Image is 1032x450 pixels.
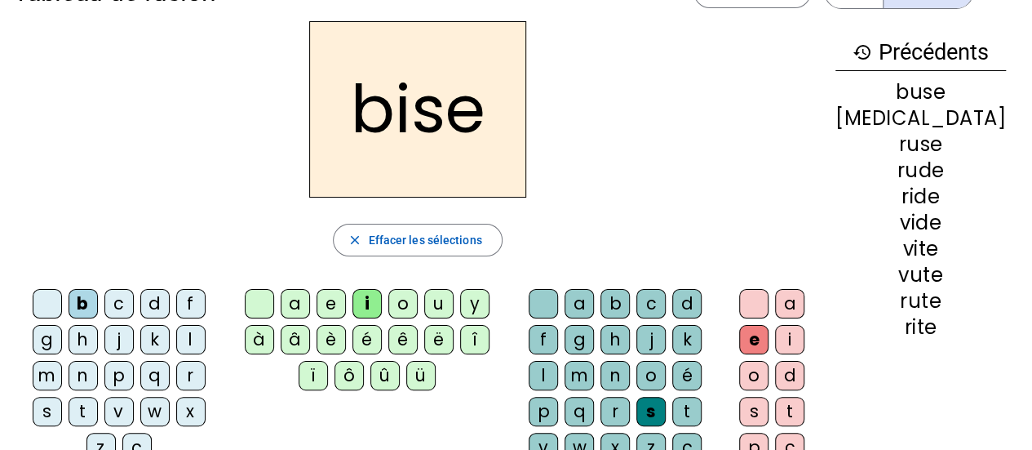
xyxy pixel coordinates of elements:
[281,325,310,354] div: â
[140,361,170,390] div: q
[460,289,489,319] div: y
[565,397,594,426] div: q
[388,325,418,354] div: ê
[352,325,382,354] div: é
[370,361,400,390] div: û
[176,397,206,426] div: x
[104,361,134,390] div: p
[176,361,206,390] div: r
[835,318,1006,337] div: rite
[835,161,1006,180] div: rude
[333,224,502,256] button: Effacer les sélections
[529,361,558,390] div: l
[565,361,594,390] div: m
[140,397,170,426] div: w
[104,289,134,319] div: c
[636,397,666,426] div: s
[739,397,768,426] div: s
[636,361,666,390] div: o
[69,397,98,426] div: t
[33,325,62,354] div: g
[672,361,702,390] div: é
[835,292,1006,311] div: rute
[835,187,1006,207] div: ride
[460,325,489,354] div: î
[317,325,346,354] div: è
[600,397,630,426] div: r
[33,361,62,390] div: m
[176,289,206,319] div: f
[299,361,328,390] div: ï
[529,397,558,426] div: p
[636,289,666,319] div: c
[352,289,382,319] div: i
[835,109,1006,128] div: [MEDICAL_DATA]
[775,289,804,319] div: a
[176,325,206,354] div: l
[835,82,1006,102] div: buse
[565,325,594,354] div: g
[835,239,1006,259] div: vite
[347,233,361,247] mat-icon: close
[424,325,454,354] div: ë
[600,289,630,319] div: b
[565,289,594,319] div: a
[775,325,804,354] div: i
[368,230,481,250] span: Effacer les sélections
[636,325,666,354] div: j
[775,397,804,426] div: t
[853,42,872,62] mat-icon: history
[334,361,364,390] div: ô
[672,397,702,426] div: t
[529,325,558,354] div: f
[739,325,768,354] div: e
[309,21,526,198] h2: bise
[317,289,346,319] div: e
[835,265,1006,285] div: vute
[245,325,274,354] div: à
[835,213,1006,233] div: vide
[739,361,768,390] div: o
[775,361,804,390] div: d
[600,361,630,390] div: n
[33,397,62,426] div: s
[69,361,98,390] div: n
[672,289,702,319] div: d
[406,361,436,390] div: ü
[835,135,1006,154] div: ruse
[672,325,702,354] div: k
[140,325,170,354] div: k
[388,289,418,319] div: o
[140,289,170,319] div: d
[69,325,98,354] div: h
[69,289,98,319] div: b
[424,289,454,319] div: u
[281,289,310,319] div: a
[835,34,1006,71] h3: Précédents
[600,325,630,354] div: h
[104,325,134,354] div: j
[104,397,134,426] div: v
